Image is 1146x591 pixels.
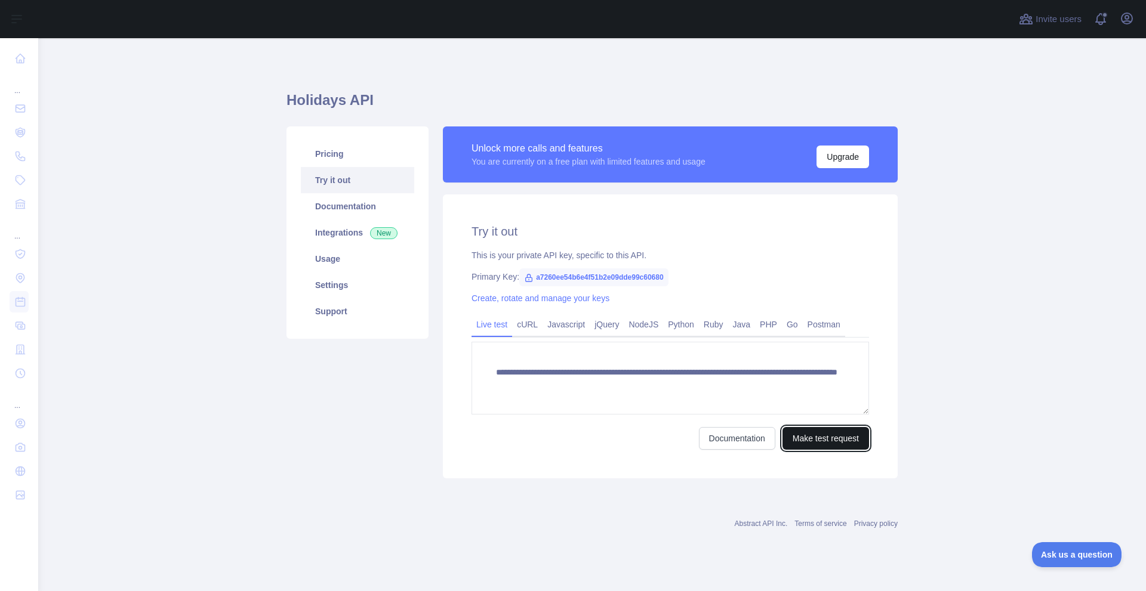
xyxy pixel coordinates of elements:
a: Usage [301,246,414,272]
span: a7260ee54b6e4f51b2e09dde99c60680 [519,268,668,286]
h1: Holidays API [286,91,898,119]
div: You are currently on a free plan with limited features and usage [472,156,706,168]
span: Invite users [1036,13,1082,26]
a: Terms of service [794,519,846,528]
a: jQuery [590,315,624,334]
div: Primary Key: [472,271,869,283]
a: Ruby [699,315,728,334]
button: Invite users [1016,10,1084,29]
a: Pricing [301,141,414,167]
span: New [370,227,398,239]
a: Documentation [301,193,414,219]
a: NodeJS [624,315,663,334]
a: Settings [301,272,414,298]
a: PHP [755,315,782,334]
a: Abstract API Inc. [735,519,788,528]
div: ... [10,386,29,410]
a: Support [301,298,414,324]
button: Make test request [783,427,869,450]
a: Live test [472,315,512,334]
div: Unlock more calls and features [472,141,706,156]
div: ... [10,72,29,95]
a: Documentation [699,427,775,450]
button: Upgrade [817,146,869,168]
a: Javascript [543,315,590,334]
a: Create, rotate and manage your keys [472,293,609,303]
a: Postman [803,315,845,334]
iframe: Toggle Customer Support [1032,542,1122,567]
div: ... [10,217,29,241]
a: cURL [512,315,543,334]
div: This is your private API key, specific to this API. [472,249,869,261]
a: Integrations New [301,219,414,246]
a: Try it out [301,167,414,193]
a: Java [728,315,756,334]
h2: Try it out [472,223,869,240]
a: Go [782,315,803,334]
a: Python [663,315,699,334]
a: Privacy policy [854,519,898,528]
